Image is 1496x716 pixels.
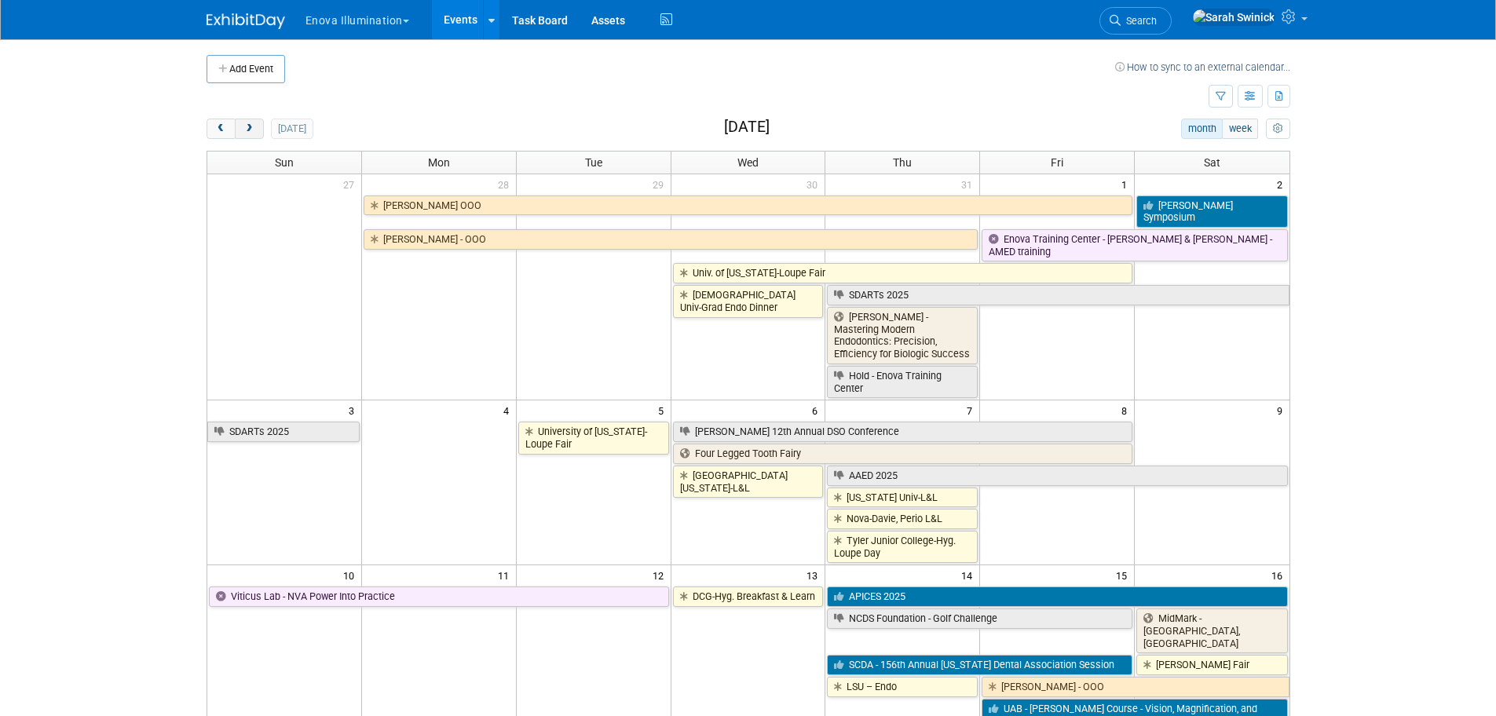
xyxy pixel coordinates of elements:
[1192,9,1275,26] img: Sarah Swinick
[1266,119,1289,139] button: myCustomButton
[1051,156,1063,169] span: Fri
[805,565,825,585] span: 13
[827,655,1132,675] a: SCDA - 156th Annual [US_STATE] Dental Association Session
[1204,156,1220,169] span: Sat
[827,608,1132,629] a: NCDS Foundation - Golf Challenge
[827,586,1287,607] a: APICES 2025
[347,400,361,420] span: 3
[737,156,759,169] span: Wed
[893,156,912,169] span: Thu
[965,400,979,420] span: 7
[827,531,978,563] a: Tyler Junior College-Hyg. Loupe Day
[585,156,602,169] span: Tue
[1136,608,1287,653] a: MidMark - [GEOGRAPHIC_DATA], [GEOGRAPHIC_DATA]
[960,174,979,194] span: 31
[209,586,669,607] a: Viticus Lab - NVA Power Into Practice
[207,13,285,29] img: ExhibitDay
[235,119,264,139] button: next
[364,229,978,250] a: [PERSON_NAME] - OOO
[1275,400,1289,420] span: 9
[1099,7,1172,35] a: Search
[827,285,1289,305] a: SDARTs 2025
[1120,174,1134,194] span: 1
[502,400,516,420] span: 4
[673,263,1133,283] a: Univ. of [US_STATE]-Loupe Fair
[428,156,450,169] span: Mon
[805,174,825,194] span: 30
[1121,15,1157,27] span: Search
[827,488,978,508] a: [US_STATE] Univ-L&L
[673,444,1133,464] a: Four Legged Tooth Fairy
[207,119,236,139] button: prev
[342,565,361,585] span: 10
[827,509,978,529] a: Nova-Davie, Perio L&L
[982,677,1289,697] a: [PERSON_NAME] - OOO
[275,156,294,169] span: Sun
[1222,119,1258,139] button: week
[1181,119,1223,139] button: month
[827,466,1287,486] a: AAED 2025
[496,565,516,585] span: 11
[1136,655,1287,675] a: [PERSON_NAME] Fair
[207,422,360,442] a: SDARTs 2025
[1275,174,1289,194] span: 2
[342,174,361,194] span: 27
[673,586,824,607] a: DCG-Hyg. Breakfast & Learn
[982,229,1287,261] a: Enova Training Center - [PERSON_NAME] & [PERSON_NAME] - AMED training
[496,174,516,194] span: 28
[518,422,669,454] a: University of [US_STATE]-Loupe Fair
[827,366,978,398] a: Hold - Enova Training Center
[271,119,313,139] button: [DATE]
[960,565,979,585] span: 14
[651,174,671,194] span: 29
[364,195,1132,216] a: [PERSON_NAME] OOO
[1120,400,1134,420] span: 8
[673,285,824,317] a: [DEMOGRAPHIC_DATA] Univ-Grad Endo Dinner
[207,55,285,83] button: Add Event
[1114,565,1134,585] span: 15
[724,119,770,136] h2: [DATE]
[651,565,671,585] span: 12
[1270,565,1289,585] span: 16
[673,422,1133,442] a: [PERSON_NAME] 12th Annual DSO Conference
[1136,195,1287,228] a: [PERSON_NAME] Symposium
[657,400,671,420] span: 5
[827,677,978,697] a: LSU – Endo
[1115,61,1290,73] a: How to sync to an external calendar...
[673,466,824,498] a: [GEOGRAPHIC_DATA][US_STATE]-L&L
[1273,124,1283,134] i: Personalize Calendar
[827,307,978,364] a: [PERSON_NAME] - Mastering Modern Endodontics: Precision, Efficiency for Biologic Success
[810,400,825,420] span: 6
